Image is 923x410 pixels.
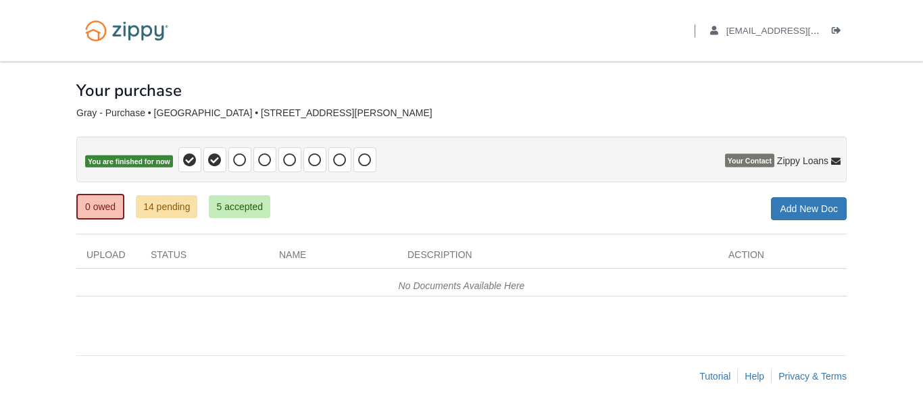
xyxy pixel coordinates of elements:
a: Tutorial [699,371,730,382]
a: Add New Doc [771,197,847,220]
a: Log out [832,26,847,39]
a: Help [745,371,764,382]
span: You are finished for now [85,155,173,168]
a: 14 pending [136,195,197,218]
span: Zippy Loans [777,154,828,168]
img: Logo [76,14,177,48]
a: edit profile [710,26,881,39]
div: Gray - Purchase • [GEOGRAPHIC_DATA] • [STREET_ADDRESS][PERSON_NAME] [76,107,847,119]
span: ivangray44@yahoo.com [726,26,881,36]
a: 5 accepted [209,195,270,218]
div: Action [718,248,847,268]
a: Privacy & Terms [778,371,847,382]
a: 0 owed [76,194,124,220]
div: Upload [76,248,141,268]
h1: Your purchase [76,82,182,99]
div: Status [141,248,269,268]
em: No Documents Available Here [399,280,525,291]
div: Description [397,248,718,268]
div: Name [269,248,397,268]
span: Your Contact [725,154,774,168]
